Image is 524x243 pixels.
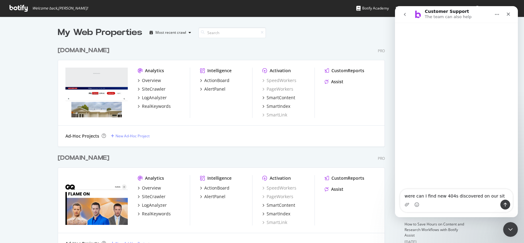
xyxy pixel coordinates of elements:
a: Overview [138,77,161,84]
a: RealKeywords [138,103,171,109]
a: Assist [325,186,343,192]
div: Pro [378,156,385,161]
div: Assist [331,79,343,85]
div: RealKeywords [142,211,171,217]
div: [DOMAIN_NAME] [58,46,109,55]
div: Activation [270,175,291,181]
div: SmartIndex [267,103,290,109]
div: CustomReports [331,68,364,74]
div: My Web Properties [58,26,142,39]
div: ActionBoard [204,77,229,84]
img: www.skynews.com.au [65,68,128,117]
div: Botify Academy [356,5,389,11]
div: Analytics [145,175,164,181]
a: CustomReports [325,68,364,74]
a: SmartLink [262,112,287,118]
div: New Ad-Hoc Project [115,133,150,139]
div: Activation [270,68,291,74]
div: Pro [378,48,385,53]
div: Overview [142,77,161,84]
a: SmartContent [262,202,295,208]
div: Intelligence [207,175,232,181]
a: SmartLink [262,219,287,225]
div: Analytics [145,68,164,74]
a: Overview [138,185,161,191]
a: SpeedWorkers [262,77,296,84]
a: New Ad-Hoc Project [111,133,150,139]
div: Organizations [438,5,470,11]
a: SiteCrawler [138,194,166,200]
span: Welcome back, [PERSON_NAME] ! [32,6,88,11]
a: SpeedWorkers [262,185,296,191]
div: LogAnalyzer [142,95,167,101]
div: Overview [142,185,161,191]
img: www.gq.com.au [65,175,128,225]
div: [DOMAIN_NAME] [58,154,109,163]
div: AlertPanel [204,194,225,200]
div: Ad-Hoc Projects [65,133,99,139]
button: Most recent crawl [147,28,194,37]
input: Search [198,27,266,38]
div: Assist [331,186,343,192]
div: SiteCrawler [142,194,166,200]
iframe: Intercom live chat [395,6,518,217]
div: Most recent crawl [155,31,186,34]
a: RealKeywords [138,211,171,217]
a: PageWorkers [262,86,293,92]
div: Intelligence [207,68,232,74]
a: AlertPanel [200,86,225,92]
a: LogAnalyzer [138,202,167,208]
a: CustomReports [325,175,364,181]
a: SmartIndex [262,211,290,217]
button: [PERSON_NAME] [470,3,521,13]
a: SmartIndex [262,103,290,109]
div: SmartContent [267,95,295,101]
a: Assist [325,79,343,85]
iframe: Intercom live chat [503,222,518,237]
div: CustomReports [331,175,364,181]
div: ActionBoard [204,185,229,191]
div: Knowledge Base [396,5,432,11]
a: SiteCrawler [138,86,166,92]
div: RealKeywords [142,103,171,109]
a: ActionBoard [200,185,229,191]
span: Nikki Chowdury [482,6,511,11]
div: SiteCrawler [142,86,166,92]
a: How to Save Hours on Content and Research Workflows with Botify Assist [405,221,464,238]
a: PageWorkers [262,194,293,200]
a: ActionBoard [200,77,229,84]
a: SmartContent [262,95,295,101]
div: SmartContent [267,202,295,208]
div: SmartIndex [267,211,290,217]
a: [DOMAIN_NAME] [58,46,112,55]
div: AlertPanel [204,86,225,92]
a: LogAnalyzer [138,95,167,101]
div: LogAnalyzer [142,202,167,208]
a: AlertPanel [200,194,225,200]
a: [DOMAIN_NAME] [58,154,112,163]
